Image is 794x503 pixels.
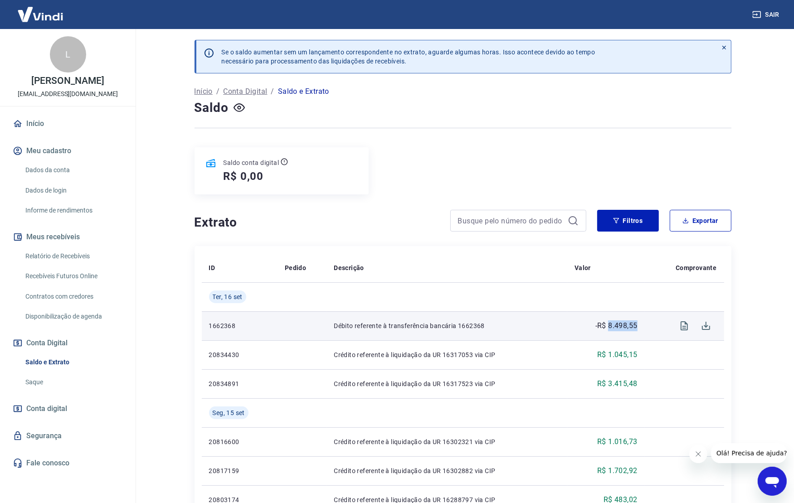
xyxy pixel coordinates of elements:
[334,437,560,446] p: Crédito referente à liquidação da UR 16302321 via CIP
[31,76,104,86] p: [PERSON_NAME]
[11,141,125,161] button: Meu cadastro
[689,445,707,463] iframe: Fechar mensagem
[11,453,125,473] a: Fale conosco
[216,86,219,97] p: /
[758,467,787,496] iframe: Botão para abrir a janela de mensagens
[597,349,637,360] p: R$ 1.045,15
[50,36,86,73] div: L
[222,48,595,66] p: Se o saldo aumentar sem um lançamento correspondente no extrato, aguarde algumas horas. Isso acon...
[11,0,70,28] img: Vindi
[209,466,270,475] p: 20817159
[271,86,274,97] p: /
[22,287,125,306] a: Contratos com credores
[11,399,125,419] a: Conta digital
[224,169,264,184] h5: R$ 0,00
[597,378,637,389] p: R$ 3.415,48
[195,86,213,97] a: Início
[597,436,637,447] p: R$ 1.016,73
[5,6,76,14] span: Olá! Precisa de ajuda?
[195,213,439,232] h4: Extrato
[22,247,125,266] a: Relatório de Recebíveis
[597,465,637,476] p: R$ 1.702,92
[22,307,125,326] a: Disponibilização de agenda
[22,161,125,179] a: Dados da conta
[209,350,270,359] p: 20834430
[285,263,306,272] p: Pedido
[575,263,591,272] p: Valor
[334,321,560,330] p: Débito referente à transferência bancária 1662368
[334,379,560,388] p: Crédito referente à liquidação da UR 16317523 via CIP
[673,315,695,337] span: Visualizar
[750,6,783,23] button: Sair
[458,214,564,227] input: Busque pelo número do pedido
[22,267,125,285] a: Recebíveis Futuros Online
[11,426,125,446] a: Segurança
[597,210,659,232] button: Filtros
[278,86,329,97] p: Saldo e Extrato
[711,443,787,463] iframe: Mensagem da empresa
[11,227,125,247] button: Meus recebíveis
[334,263,364,272] p: Descrição
[209,379,270,388] p: 20834891
[223,86,267,97] a: Conta Digital
[11,333,125,353] button: Conta Digital
[334,350,560,359] p: Crédito referente à liquidação da UR 16317053 via CIP
[209,437,270,446] p: 20816600
[595,320,638,331] p: -R$ 8.498,55
[670,210,731,232] button: Exportar
[213,408,245,417] span: Seg, 15 set
[209,263,215,272] p: ID
[22,181,125,200] a: Dados de login
[695,315,717,337] span: Download
[26,402,67,415] span: Conta digital
[209,321,270,330] p: 1662368
[676,263,716,272] p: Comprovante
[334,466,560,475] p: Crédito referente à liquidação da UR 16302882 via CIP
[22,373,125,392] a: Saque
[11,114,125,134] a: Início
[213,292,243,301] span: Ter, 16 set
[224,158,279,167] p: Saldo conta digital
[18,89,118,99] p: [EMAIL_ADDRESS][DOMAIN_NAME]
[195,99,229,117] h4: Saldo
[22,201,125,220] a: Informe de rendimentos
[22,353,125,372] a: Saldo e Extrato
